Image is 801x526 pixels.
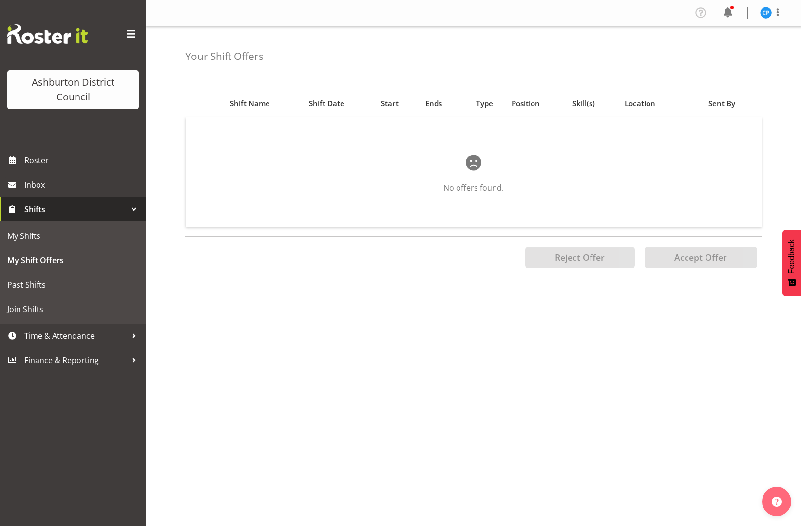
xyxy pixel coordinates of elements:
[24,177,141,192] span: Inbox
[555,252,605,263] span: Reject Offer
[7,302,139,316] span: Join Shifts
[708,98,735,109] span: Sent By
[7,277,139,292] span: Past Shifts
[476,98,493,109] span: Type
[230,98,270,109] span: Shift Name
[7,253,139,268] span: My Shift Offers
[512,98,540,109] span: Position
[2,224,144,248] a: My Shifts
[2,248,144,273] a: My Shift Offers
[645,247,757,268] button: Accept Offer
[2,273,144,297] a: Past Shifts
[185,51,264,62] h4: Your Shift Offers
[17,75,129,104] div: Ashburton District Council
[381,98,399,109] span: Start
[24,202,127,216] span: Shifts
[217,182,730,194] p: No offers found.
[309,98,344,109] span: Shift Date
[7,24,88,44] img: Rosterit website logo
[24,353,127,368] span: Finance & Reporting
[525,247,635,268] button: Reject Offer
[760,7,772,19] img: charin-phumcharoen11025.jpg
[572,98,595,109] span: Skill(s)
[782,230,801,296] button: Feedback - Show survey
[2,297,144,321] a: Join Shifts
[674,252,727,263] span: Accept Offer
[425,98,442,109] span: Ends
[772,497,782,507] img: help-xxl-2.png
[7,229,139,243] span: My Shifts
[24,153,141,168] span: Roster
[787,239,796,273] span: Feedback
[24,329,127,343] span: Time & Attendance
[625,98,655,109] span: Location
